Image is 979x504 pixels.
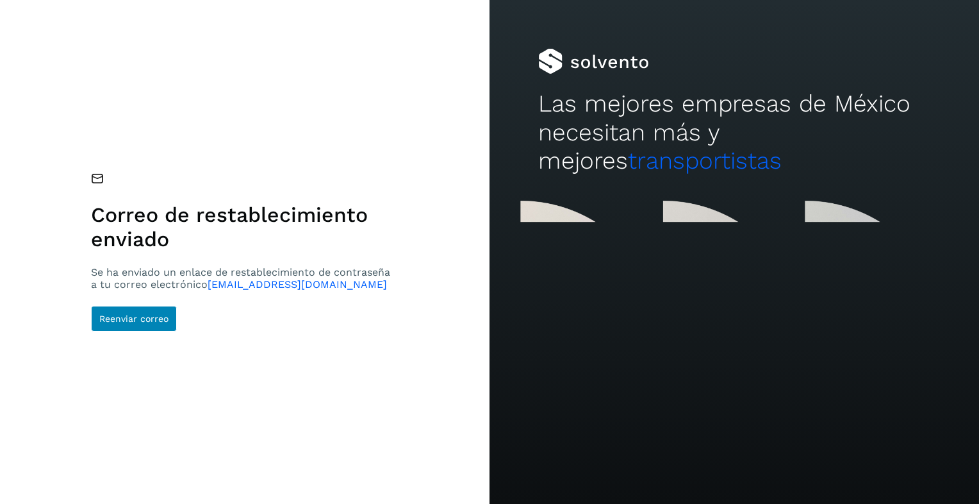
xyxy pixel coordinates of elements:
h2: Las mejores empresas de México necesitan más y mejores [538,90,930,175]
span: transportistas [628,147,782,174]
span: Reenviar correo [99,314,169,323]
button: Reenviar correo [91,306,177,332]
h1: Correo de restablecimiento enviado [91,203,395,252]
span: [EMAIL_ADDRESS][DOMAIN_NAME] [208,278,387,290]
p: Se ha enviado un enlace de restablecimiento de contraseña a tu correo electrónico [91,266,395,290]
